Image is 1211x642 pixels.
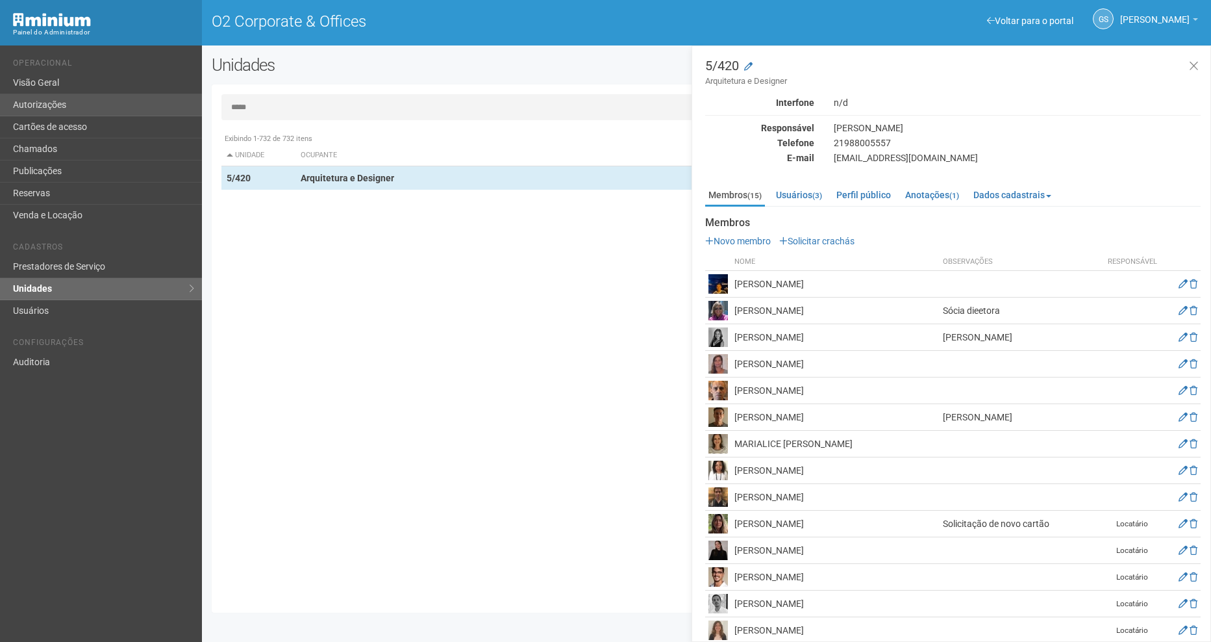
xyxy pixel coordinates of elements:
li: Cadastros [13,242,192,256]
th: Ocupante: activate to sort column ascending [295,145,745,166]
img: user.png [708,541,728,560]
a: GS [1093,8,1114,29]
a: Novo membro [705,236,771,246]
a: Editar membro [1179,492,1188,502]
td: [PERSON_NAME] [731,404,940,431]
td: Locatário [1100,564,1165,591]
strong: 5/420 [227,173,251,183]
td: Locatário [1100,537,1165,564]
td: [PERSON_NAME] [731,484,940,511]
td: [PERSON_NAME] [731,378,940,404]
td: Solicitação de novo cartão [940,511,1099,537]
img: user.png [708,621,728,640]
td: [PERSON_NAME] [940,404,1099,431]
small: (3) [812,191,822,200]
img: user.png [708,327,728,347]
h2: Unidades [212,55,613,75]
a: Excluir membro [1190,439,1197,449]
a: Excluir membro [1190,625,1197,636]
td: [PERSON_NAME] [940,324,1099,351]
img: user.png [708,487,728,507]
a: Excluir membro [1190,572,1197,582]
img: Minium [13,13,91,27]
a: Editar membro [1179,439,1188,449]
img: user.png [708,274,728,294]
td: Locatário [1100,591,1165,617]
a: Editar membro [1179,625,1188,636]
div: Exibindo 1-732 de 732 itens [221,133,1192,145]
a: Editar membro [1179,305,1188,316]
small: Arquitetura e Designer [705,75,1201,87]
a: Excluir membro [1190,492,1197,502]
td: Sócia dieetora [940,298,1099,324]
div: n/d [824,97,1210,109]
a: Excluir membro [1190,332,1197,342]
td: [PERSON_NAME] [731,537,940,564]
a: Editar membro [1179,279,1188,289]
a: Excluir membro [1190,598,1197,609]
a: Excluir membro [1190,305,1197,316]
a: Excluir membro [1190,519,1197,529]
small: (1) [949,191,959,200]
a: Editar membro [1179,332,1188,342]
th: Responsável [1100,253,1165,271]
td: [PERSON_NAME] [731,457,940,484]
a: Editar membro [1179,519,1188,529]
div: Interfone [695,97,824,109]
img: user.png [708,434,728,454]
a: Voltar para o portal [987,16,1073,26]
h3: 5/420 [705,59,1201,87]
a: Excluir membro [1190,279,1197,289]
a: Dados cadastrais [970,185,1055,205]
td: [PERSON_NAME] [731,298,940,324]
td: [PERSON_NAME] [731,271,940,298]
span: Gabriela Souza [1120,2,1190,25]
td: [PERSON_NAME] [731,351,940,378]
td: [PERSON_NAME] [731,324,940,351]
div: Telefone [695,137,824,149]
a: Excluir membro [1190,359,1197,369]
li: Operacional [13,58,192,72]
a: [PERSON_NAME] [1120,16,1198,27]
a: Excluir membro [1190,412,1197,422]
img: user.png [708,381,728,400]
a: Editar membro [1179,385,1188,396]
th: Nome [731,253,940,271]
a: Excluir membro [1190,385,1197,396]
a: Excluir membro [1190,465,1197,476]
img: user.png [708,461,728,480]
img: user.png [708,567,728,587]
div: [EMAIL_ADDRESS][DOMAIN_NAME] [824,152,1210,164]
a: Modificar a unidade [744,60,753,73]
td: MARIALICE [PERSON_NAME] [731,431,940,457]
small: (15) [747,191,762,200]
strong: Membros [705,217,1201,229]
th: Unidade: activate to sort column descending [221,145,295,166]
a: Solicitar crachás [779,236,855,246]
div: Painel do Administrador [13,27,192,38]
a: Editar membro [1179,572,1188,582]
h1: O2 Corporate & Offices [212,13,697,30]
a: Editar membro [1179,545,1188,556]
img: user.png [708,354,728,374]
div: E-mail [695,152,824,164]
div: 21988005557 [824,137,1210,149]
a: Editar membro [1179,465,1188,476]
a: Excluir membro [1190,545,1197,556]
a: Editar membro [1179,412,1188,422]
a: Anotações(1) [902,185,962,205]
div: Responsável [695,122,824,134]
img: user.png [708,407,728,427]
a: Editar membro [1179,359,1188,369]
img: user.png [708,594,728,613]
th: Observações [940,253,1099,271]
a: Editar membro [1179,598,1188,609]
td: [PERSON_NAME] [731,591,940,617]
td: [PERSON_NAME] [731,511,940,537]
a: Perfil público [833,185,894,205]
strong: Arquitetura e Designer [301,173,394,183]
div: [PERSON_NAME] [824,122,1210,134]
img: user.png [708,301,728,320]
li: Configurações [13,338,192,352]
td: [PERSON_NAME] [731,564,940,591]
